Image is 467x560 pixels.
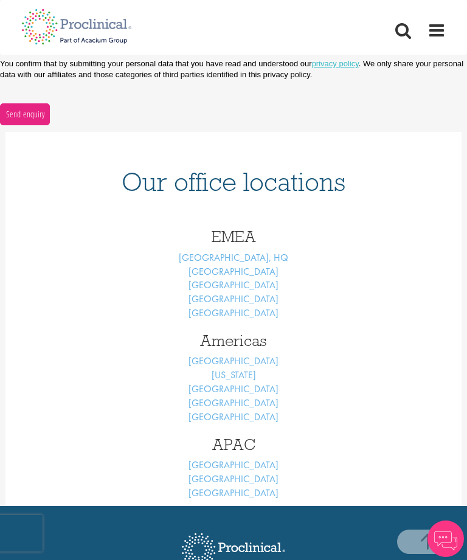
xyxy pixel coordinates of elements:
a: [GEOGRAPHIC_DATA] [189,382,278,395]
h3: Americas [24,333,443,348]
a: [US_STATE] [212,368,256,381]
span: Send enquiry [5,108,45,121]
a: [GEOGRAPHIC_DATA], HQ [179,251,288,264]
a: [GEOGRAPHIC_DATA] [189,410,278,423]
h1: Our office locations [24,168,443,195]
a: [GEOGRAPHIC_DATA] [189,458,278,471]
a: [GEOGRAPHIC_DATA] [189,396,278,409]
img: Chatbot [427,520,464,557]
a: [GEOGRAPHIC_DATA] [189,278,278,291]
a: [GEOGRAPHIC_DATA] [189,354,278,367]
a: [GEOGRAPHIC_DATA] [189,292,278,305]
a: privacy policy [312,59,359,68]
a: [GEOGRAPHIC_DATA] [189,486,278,499]
a: [GEOGRAPHIC_DATA] [189,306,278,319]
h3: APAC [24,437,443,452]
a: [GEOGRAPHIC_DATA] [189,472,278,485]
h3: EMEA [24,229,443,244]
a: [GEOGRAPHIC_DATA] [189,265,278,278]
